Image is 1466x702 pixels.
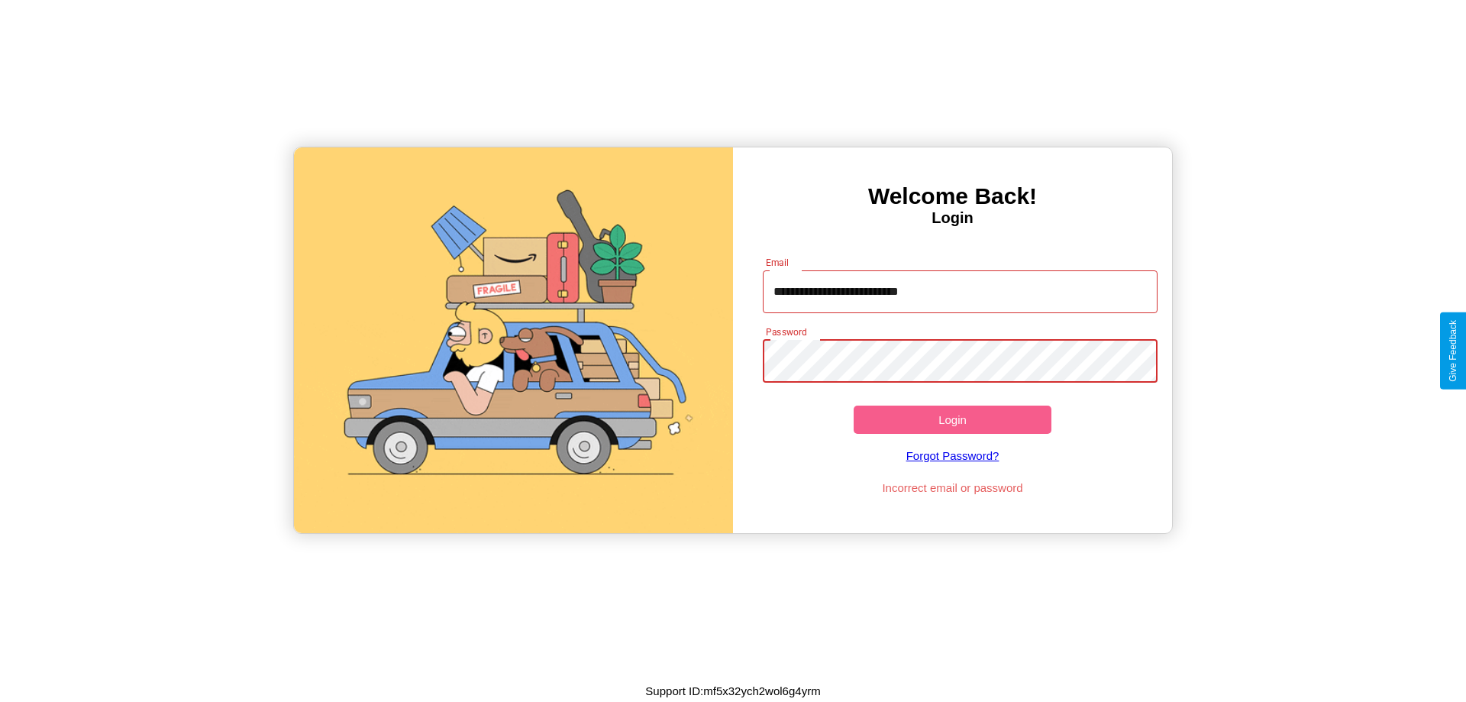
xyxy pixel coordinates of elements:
button: Login [854,406,1051,434]
h4: Login [733,209,1172,227]
label: Email [766,256,790,269]
h3: Welcome Back! [733,183,1172,209]
img: gif [294,147,733,533]
label: Password [766,325,806,338]
p: Incorrect email or password [755,477,1151,498]
a: Forgot Password? [755,434,1151,477]
div: Give Feedback [1448,320,1458,382]
p: Support ID: mf5x32ych2wol6g4yrm [645,681,820,701]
